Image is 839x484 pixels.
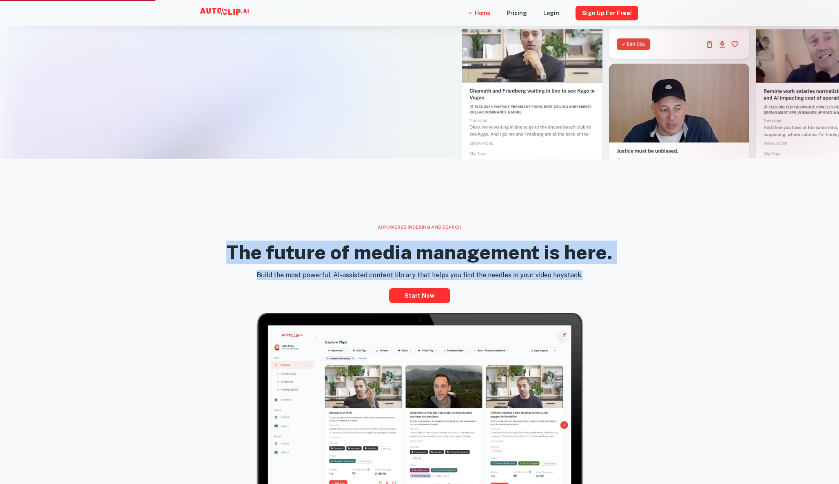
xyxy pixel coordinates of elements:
[389,288,450,303] a: Start now
[226,241,613,264] h2: The future of media management is here.
[185,270,655,280] p: Build the most powerful, AI-assisted content library that helps you find the needles in your vide...
[185,224,655,231] div: AI powered indexing and search
[576,6,638,20] button: Sign Up for free!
